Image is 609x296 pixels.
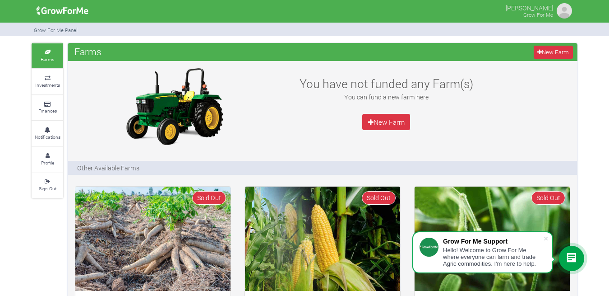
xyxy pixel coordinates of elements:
[32,69,63,94] a: Investments
[32,95,63,120] a: Finances
[35,82,60,88] small: Investments
[32,43,63,68] a: Farms
[288,92,484,102] p: You can fund a new farm here
[33,2,92,20] img: growforme image
[77,163,139,173] p: Other Available Farms
[41,56,54,62] small: Farms
[35,134,60,140] small: Notifications
[506,2,553,13] p: [PERSON_NAME]
[75,187,231,291] img: growforme image
[38,108,57,114] small: Finances
[192,191,226,204] span: Sold Out
[362,114,410,130] a: New Farm
[32,173,63,197] a: Sign Out
[534,46,573,59] a: New Farm
[32,147,63,172] a: Profile
[72,42,104,61] span: Farms
[34,27,78,33] small: Grow For Me Panel
[531,191,565,204] span: Sold Out
[443,247,543,267] div: Hello! Welcome to Grow For Me where everyone can farm and trade Agric commodities. I'm here to help.
[118,66,231,147] img: growforme image
[32,121,63,146] a: Notifications
[362,191,396,204] span: Sold Out
[288,76,484,91] h3: You have not funded any Farm(s)
[443,238,543,245] div: Grow For Me Support
[245,187,400,291] img: growforme image
[39,185,56,192] small: Sign Out
[41,160,54,166] small: Profile
[415,187,570,291] img: growforme image
[523,11,553,18] small: Grow For Me
[555,2,573,20] img: growforme image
